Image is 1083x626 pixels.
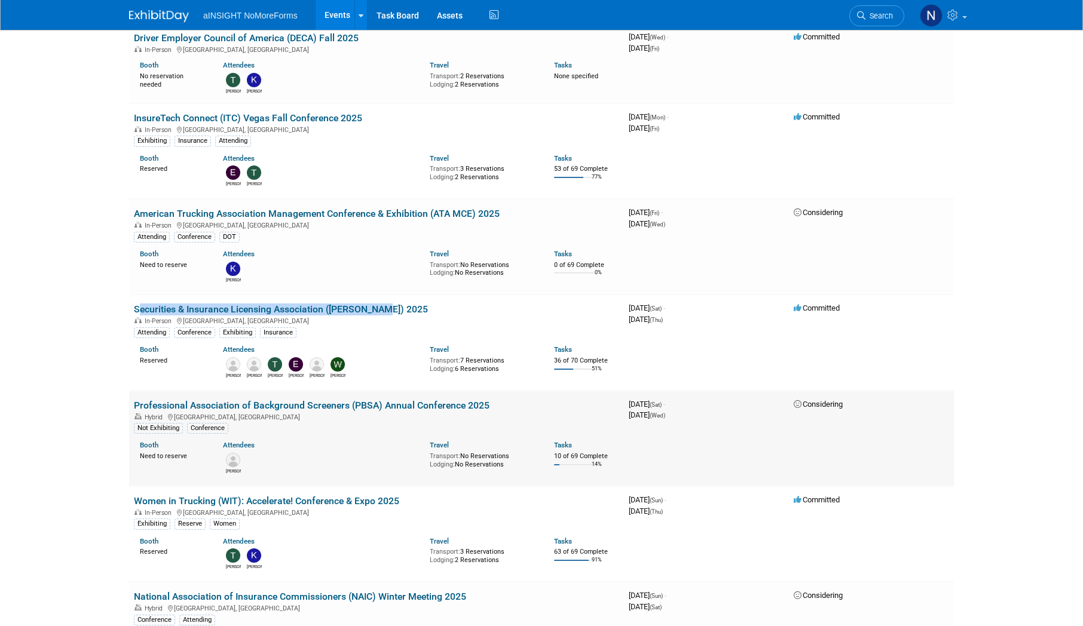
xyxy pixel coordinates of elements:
a: Tasks [554,61,572,69]
a: Attendees [223,441,255,449]
span: Committed [794,32,840,41]
a: Tasks [554,345,572,354]
div: Women [210,518,240,529]
a: Booth [140,61,158,69]
span: (Sat) [650,604,662,610]
div: [GEOGRAPHIC_DATA], [GEOGRAPHIC_DATA] [134,603,619,612]
div: Kate Silvas [247,563,262,570]
span: (Thu) [650,317,663,323]
img: Teresa Papanicolaou [226,548,240,563]
span: (Sat) [650,401,662,408]
a: Tasks [554,537,572,545]
div: [GEOGRAPHIC_DATA], [GEOGRAPHIC_DATA] [134,44,619,54]
a: Driver Employer Council of America (DECA) Fall 2025 [134,32,359,44]
td: 51% [592,366,602,382]
span: (Sun) [650,497,663,504]
img: Teresa Papanicolaou [247,165,261,180]
span: [DATE] [629,410,665,419]
a: American Trucking Association Management Conference & Exhibition (ATA MCE) 2025 [134,208,500,219]
span: None specified [554,72,598,80]
span: Considering [794,400,843,409]
span: Transport: [430,165,460,173]
div: Wilma Orozco [331,372,345,379]
div: Conference [134,615,175,625]
span: Considering [794,208,843,217]
img: Eric Guimond [289,357,303,372]
span: Transport: [430,357,460,364]
span: [DATE] [629,400,665,409]
div: Conference [174,232,215,243]
span: In-Person [145,126,175,134]
span: Committed [794,112,840,121]
img: Teresa Papanicolaou [226,73,240,87]
a: Tasks [554,154,572,162]
img: Eric Guimond [226,165,240,180]
div: Reserved [140,545,205,556]
div: 53 of 69 Complete [554,165,619,173]
div: Teresa Papanicolaou [226,563,241,570]
div: Insurance [175,136,211,146]
a: Tasks [554,441,572,449]
img: Teresa Papanicolaou [268,357,282,372]
img: Kate Silvas [226,262,240,276]
td: 14% [592,461,602,477]
span: (Fri) [650,210,659,216]
span: (Wed) [650,221,665,228]
span: Considering [794,591,843,600]
div: Attending [179,615,215,625]
a: Professional Association of Background Screeners (PBSA) Annual Conference 2025 [134,400,490,411]
img: Kate Silvas [247,548,261,563]
span: In-Person [145,46,175,54]
div: Greg Kirsch [226,467,241,474]
span: Transport: [430,452,460,460]
a: Travel [430,537,449,545]
span: [DATE] [629,591,666,600]
a: Booth [140,250,158,258]
div: Conference [187,423,228,434]
span: - [661,208,663,217]
a: Booth [140,441,158,449]
span: [DATE] [629,208,663,217]
div: Insurance [260,327,296,338]
a: Attendees [223,250,255,258]
a: Booth [140,154,158,162]
img: Hybrid Event [134,413,142,419]
div: Need to reserve [140,450,205,461]
span: Lodging: [430,81,455,88]
a: Attendees [223,345,255,354]
img: Johnny Bitar [310,357,324,372]
div: [GEOGRAPHIC_DATA], [GEOGRAPHIC_DATA] [134,315,619,325]
div: DOT [219,232,240,243]
div: No reservation needed [140,70,205,88]
a: InsureTech Connect (ITC) Vegas Fall Conference 2025 [134,112,362,124]
div: Amanda Bellavance [226,372,241,379]
span: [DATE] [629,219,665,228]
img: In-Person Event [134,509,142,515]
td: 77% [592,174,602,190]
div: Attending [134,327,170,338]
a: Booth [140,537,158,545]
div: 10 of 69 Complete [554,452,619,461]
div: Teresa Papanicolaou [268,372,283,379]
div: No Reservations No Reservations [430,450,536,468]
div: Exhibiting [134,518,170,529]
span: (Fri) [650,125,659,132]
div: Exhibiting [219,327,256,338]
img: Nichole Brown [920,4,943,27]
div: 63 of 69 Complete [554,548,619,556]
div: 7 Reservations 6 Reservations [430,354,536,373]
a: Booth [140,345,158,354]
div: Attending [134,232,170,243]
span: [DATE] [629,124,659,133]
span: [DATE] [629,44,659,53]
span: (Wed) [650,412,665,419]
a: Attendees [223,154,255,162]
a: Travel [430,345,449,354]
span: In-Person [145,509,175,517]
span: Hybrid [145,604,166,612]
div: Attending [215,136,251,146]
div: Johnny Bitar [310,372,325,379]
a: Travel [430,441,449,449]
a: Attendees [223,61,255,69]
div: 3 Reservations 2 Reservations [430,545,536,564]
